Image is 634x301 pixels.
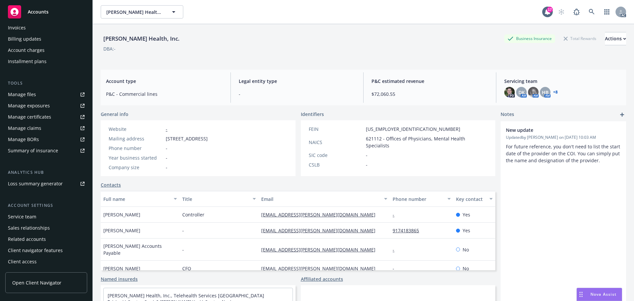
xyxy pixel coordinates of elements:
[366,152,368,159] span: -
[182,211,204,218] span: Controller
[8,89,36,100] div: Manage files
[8,45,45,56] div: Account charges
[555,5,568,19] a: Start snowing
[309,126,363,132] div: FEIN
[259,191,390,207] button: Email
[547,7,553,13] div: 17
[103,45,116,52] div: DBA: -
[101,34,182,43] div: [PERSON_NAME] Health, Inc.
[366,126,460,132] span: [US_EMPLOYER_IDENTIFICATION_NUMBER]
[309,139,363,146] div: NAICS
[8,56,47,67] div: Installment plans
[108,292,264,299] a: [PERSON_NAME] Health, Inc., Telehealth Services [GEOGRAPHIC_DATA]
[309,161,363,168] div: CSLB
[301,276,343,282] a: Affiliated accounts
[5,202,87,209] div: Account settings
[182,246,184,253] span: -
[5,256,87,267] a: Client access
[103,243,177,256] span: [PERSON_NAME] Accounts Payable
[528,87,539,97] img: photo
[106,9,163,16] span: [PERSON_NAME] Health, Inc.
[8,112,51,122] div: Manage certificates
[261,246,381,253] a: [EMAIL_ADDRESS][PERSON_NAME][DOMAIN_NAME]
[5,234,87,245] a: Related accounts
[570,5,583,19] a: Report a Bug
[261,196,380,203] div: Email
[261,265,381,272] a: [EMAIL_ADDRESS][PERSON_NAME][DOMAIN_NAME]
[8,134,39,145] div: Manage BORs
[5,223,87,233] a: Sales relationships
[166,164,167,171] span: -
[8,211,36,222] div: Service team
[182,265,191,272] span: CFO
[463,227,470,234] span: Yes
[560,34,600,43] div: Total Rewards
[506,143,621,164] span: For future reference, you don't need to list the start date of the provider on the COI. You can s...
[261,227,381,234] a: [EMAIL_ADDRESS][PERSON_NAME][DOMAIN_NAME]
[12,279,61,286] span: Open Client Navigator
[504,34,555,43] div: Business Insurance
[5,169,87,176] div: Analytics hub
[166,154,167,161] span: -
[5,56,87,67] a: Installment plans
[585,5,598,19] a: Search
[393,196,443,203] div: Phone number
[166,126,167,132] a: -
[590,291,616,297] span: Nova Assist
[109,154,163,161] div: Year business started
[504,87,515,97] img: photo
[463,246,469,253] span: No
[393,211,400,218] a: -
[109,145,163,152] div: Phone number
[182,196,249,203] div: Title
[261,211,381,218] a: [EMAIL_ADDRESS][PERSON_NAME][DOMAIN_NAME]
[393,265,400,272] a: -
[109,135,163,142] div: Mailing address
[239,91,355,97] span: -
[101,111,128,118] span: General info
[106,91,223,97] span: P&C - Commercial lines
[182,227,184,234] span: -
[309,152,363,159] div: SIC code
[506,127,604,133] span: New update
[366,161,368,168] span: -
[5,45,87,56] a: Account charges
[605,32,626,45] button: Actions
[166,145,167,152] span: -
[101,5,183,19] button: [PERSON_NAME] Health, Inc.
[301,111,324,118] span: Identifiers
[553,90,558,94] a: +8
[456,196,485,203] div: Key contact
[5,211,87,222] a: Service team
[393,227,424,234] a: 9174183865
[501,111,514,119] span: Notes
[103,265,140,272] span: [PERSON_NAME]
[103,211,140,218] span: [PERSON_NAME]
[371,78,488,85] span: P&C estimated revenue
[8,100,50,111] div: Manage exposures
[600,5,614,19] a: Switch app
[366,135,488,149] span: 621112 - Offices of Physicians, Mental Health Specialists
[504,78,621,85] span: Servicing team
[5,34,87,44] a: Billing updates
[166,135,208,142] span: [STREET_ADDRESS]
[506,134,621,140] span: Updated by [PERSON_NAME] on [DATE] 10:03 AM
[5,123,87,133] a: Manage claims
[8,234,46,245] div: Related accounts
[5,178,87,189] a: Loss summary generator
[8,245,63,256] div: Client navigator features
[5,3,87,21] a: Accounts
[5,112,87,122] a: Manage certificates
[8,34,41,44] div: Billing updates
[109,164,163,171] div: Company size
[180,191,259,207] button: Title
[5,89,87,100] a: Manage files
[106,78,223,85] span: Account type
[577,288,585,301] div: Drag to move
[101,181,121,188] a: Contacts
[390,191,453,207] button: Phone number
[542,89,548,96] span: HB
[463,211,470,218] span: Yes
[5,145,87,156] a: Summary of insurance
